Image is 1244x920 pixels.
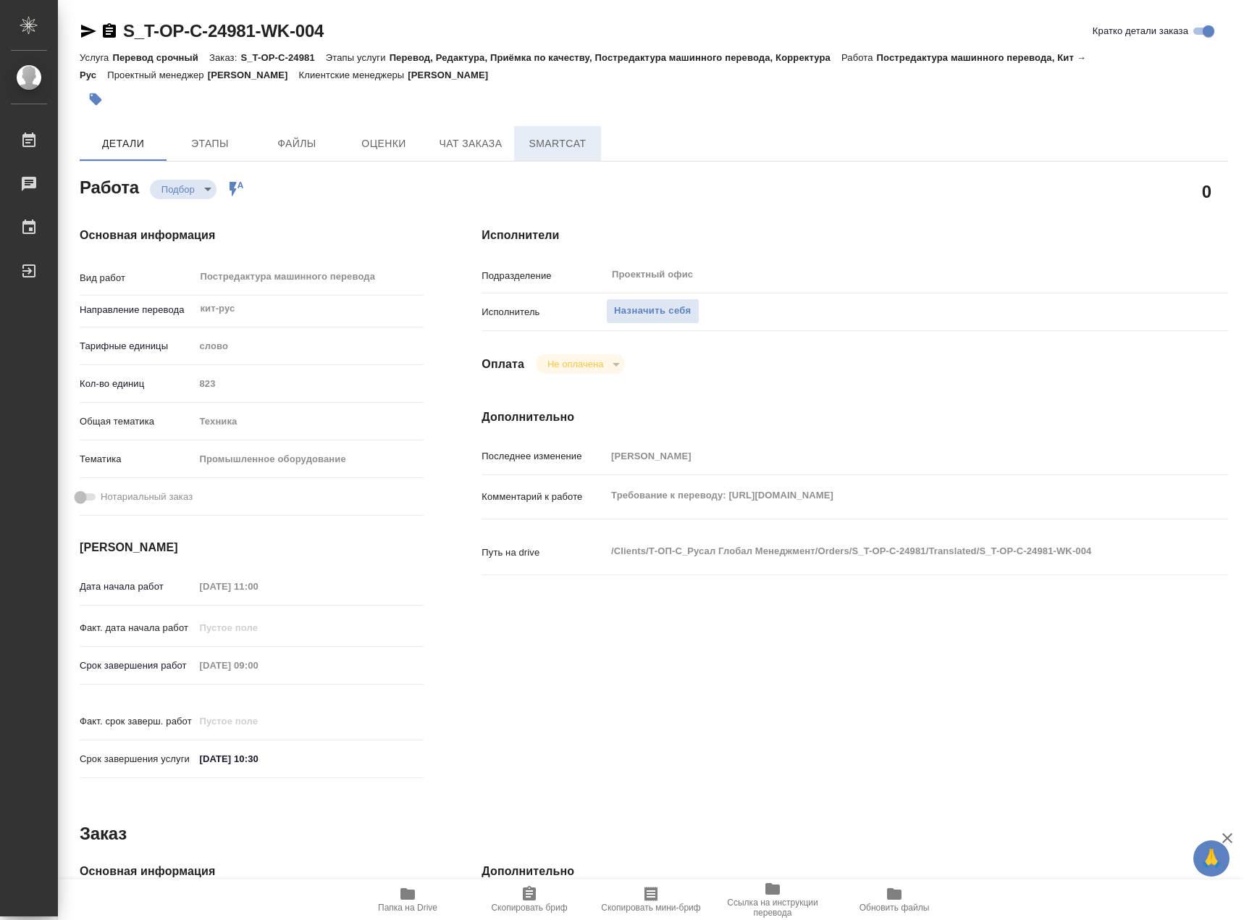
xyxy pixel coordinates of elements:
[482,227,1228,244] h4: Исполнители
[347,879,468,920] button: Папка на Drive
[606,539,1166,564] textarea: /Clients/Т-ОП-С_Русал Глобал Менеджмент/Orders/S_T-OP-C-24981/Translated/S_T-OP-C-24981-WK-004
[80,580,194,594] p: Дата начала работ
[194,655,321,676] input: Пустое поле
[523,135,592,153] span: SmartCat
[208,70,299,80] p: [PERSON_NAME]
[240,52,325,63] p: S_T-OP-C-24981
[482,409,1228,426] h4: Дополнительно
[482,449,606,464] p: Последнее изменение
[80,863,424,880] h4: Основная информация
[482,863,1228,880] h4: Дополнительно
[1093,24,1188,38] span: Кратко детали заказа
[150,180,217,199] div: Подбор
[326,52,390,63] p: Этапы услуги
[80,752,194,766] p: Срок завершения услуги
[841,52,877,63] p: Работа
[157,183,199,196] button: Подбор
[614,303,691,319] span: Назначить себя
[194,617,321,638] input: Пустое поле
[80,173,139,199] h2: Работа
[80,452,194,467] p: Тематика
[299,70,408,80] p: Клиентские менеджеры
[194,576,321,597] input: Пустое поле
[712,879,833,920] button: Ссылка на инструкции перевода
[80,271,194,285] p: Вид работ
[720,898,825,918] span: Ссылка на инструкции перевода
[262,135,332,153] span: Файлы
[194,409,424,434] div: Техника
[194,334,424,359] div: слово
[194,373,424,394] input: Пустое поле
[88,135,158,153] span: Детали
[543,358,608,370] button: Не оплачена
[468,879,590,920] button: Скопировать бриф
[1193,840,1230,877] button: 🙏
[123,21,324,41] a: S_T-OP-C-24981-WK-004
[107,70,207,80] p: Проектный менеджер
[482,490,606,504] p: Комментарий к работе
[80,22,97,40] button: Скопировать ссылку для ЯМессенджера
[80,83,112,115] button: Добавить тэг
[194,748,321,769] input: ✎ Введи что-нибудь
[1199,843,1224,874] span: 🙏
[194,447,424,472] div: Промышленное оборудование
[80,621,194,635] p: Факт. дата начала работ
[194,711,321,732] input: Пустое поле
[101,22,118,40] button: Скопировать ссылку
[606,483,1166,508] textarea: Требование к переводу: [URL][DOMAIN_NAME]
[482,269,606,283] p: Подразделение
[80,377,194,391] p: Кол-во единиц
[80,414,194,429] p: Общая тематика
[80,227,424,244] h4: Основная информация
[482,356,524,373] h4: Оплата
[349,135,419,153] span: Оценки
[482,545,606,560] p: Путь на drive
[590,879,712,920] button: Скопировать мини-бриф
[80,303,194,317] p: Направление перевода
[833,879,955,920] button: Обновить файлы
[860,903,930,913] span: Обновить файлы
[80,714,194,729] p: Факт. срок заверш. работ
[436,135,505,153] span: Чат заказа
[112,52,209,63] p: Перевод срочный
[606,298,699,324] button: Назначить себя
[390,52,841,63] p: Перевод, Редактура, Приёмка по качеству, Постредактура машинного перевода, Корректура
[80,339,194,354] p: Тарифные единицы
[606,446,1166,467] input: Пустое поле
[80,658,194,673] p: Срок завершения работ
[80,822,127,845] h2: Заказ
[1202,179,1211,204] h2: 0
[101,490,193,504] span: Нотариальный заказ
[80,52,112,63] p: Услуга
[601,903,700,913] span: Скопировать мини-бриф
[209,52,240,63] p: Заказ:
[536,354,625,374] div: Подбор
[378,903,437,913] span: Папка на Drive
[482,305,606,319] p: Исполнитель
[408,70,499,80] p: [PERSON_NAME]
[80,539,424,556] h4: [PERSON_NAME]
[491,903,567,913] span: Скопировать бриф
[175,135,245,153] span: Этапы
